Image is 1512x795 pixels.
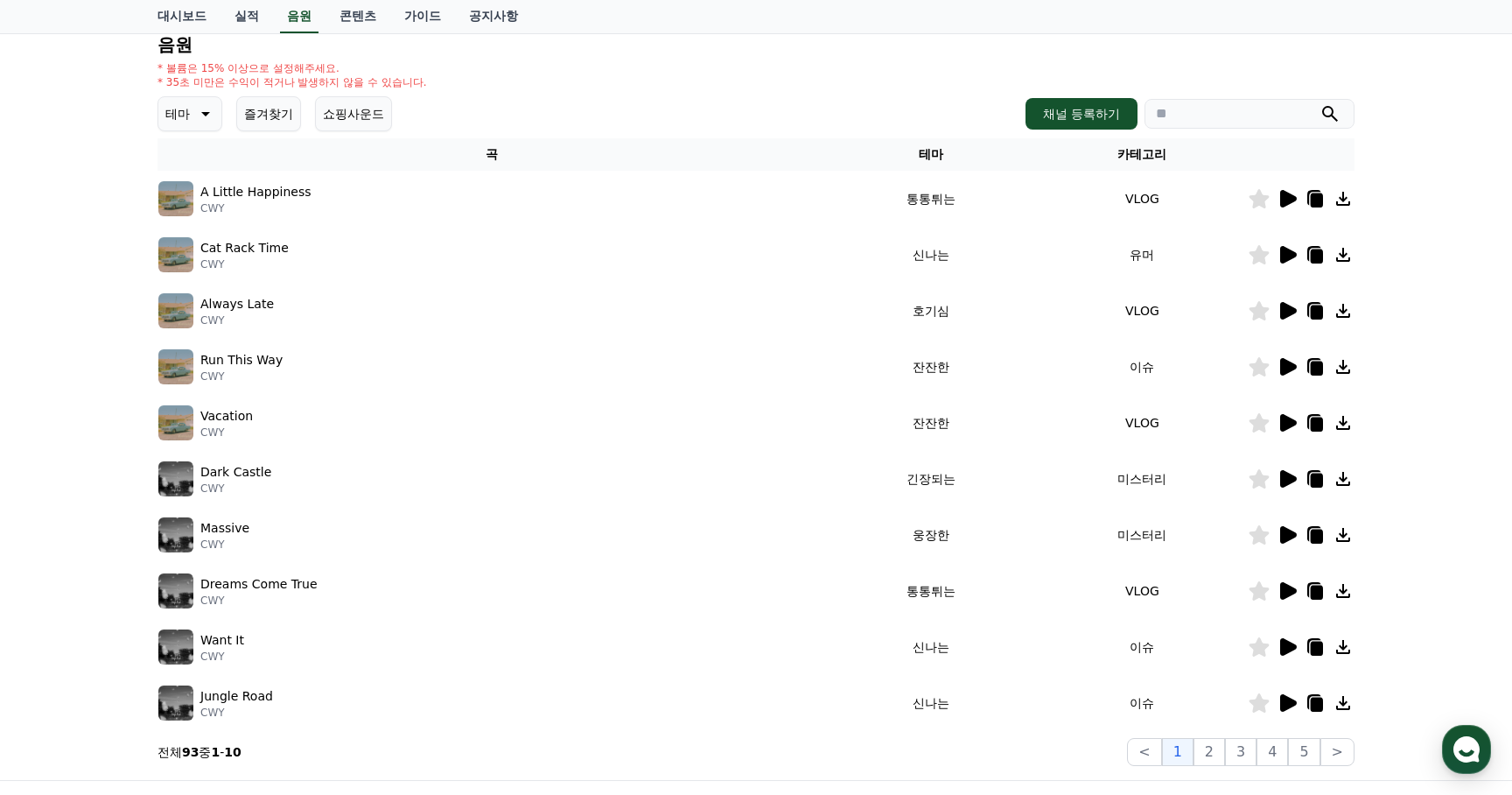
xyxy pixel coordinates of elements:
[1162,738,1193,766] button: 1
[222,138,320,159] button: 운영시간 보기
[200,407,253,426] p: Vacation
[158,181,193,216] img: music
[200,594,318,608] p: CWY
[224,745,241,759] strong: 10
[158,461,193,496] img: music
[1225,738,1256,766] button: 3
[826,563,1037,619] td: 통통튀는
[137,186,167,201] div: 09-24
[200,426,253,440] p: CWY
[826,395,1037,451] td: 잔잔한
[1288,738,1319,766] button: 5
[200,257,289,271] p: CWY
[826,171,1037,227] td: 통통튀는
[5,555,115,599] a: 홈
[55,581,66,595] span: 홈
[200,482,271,496] p: CWY
[200,369,283,383] p: CWY
[1037,451,1248,507] td: 미스터리
[200,239,289,257] p: Cat Rack Time
[115,555,226,599] a: 대화
[157,743,241,761] p: 전체 중 -
[157,138,826,171] th: 곡
[158,349,193,384] img: music
[157,61,427,75] p: * 볼륨은 15% 이상으로 설정해주세요.
[200,650,244,664] p: CWY
[826,675,1037,731] td: 신나는
[315,96,392,131] button: 쇼핑사운드
[200,351,283,369] p: Run This Way
[157,75,427,89] p: * 35초 미만은 수익이 적거나 발생하지 않을 수 있습니다.
[1127,738,1161,766] button: <
[1320,738,1354,766] button: >
[200,313,274,327] p: CWY
[200,201,311,215] p: CWY
[37,266,162,284] span: 메시지를 입력하세요.
[229,141,301,157] span: 운영시간 보기
[200,687,273,706] p: Jungle Road
[150,346,208,357] span: 이용중
[158,630,193,665] img: music
[1037,283,1248,339] td: VLOG
[122,303,240,317] span: 오전 8:30부터 운영해요
[826,507,1037,563] td: 웅장한
[160,582,181,596] span: 대화
[157,96,222,131] button: 테마
[165,102,190,126] p: 테마
[158,573,193,609] img: music
[200,295,274,313] p: Always Late
[1037,339,1248,395] td: 이슈
[1037,138,1248,171] th: 카테고리
[1037,171,1248,227] td: VLOG
[72,186,129,201] div: Creward
[133,345,208,359] a: 채널톡이용중
[158,237,193,272] img: music
[200,183,311,201] p: A Little Happiness
[826,227,1037,283] td: 신나는
[1025,98,1137,130] button: 채널 등록하기
[1037,507,1248,563] td: 미스터리
[158,405,193,440] img: music
[1037,227,1248,283] td: 유머
[21,179,320,243] a: Creward09-24 안녕하세요. 크리워드 출금은 마이페이지 - [GEOGRAPHIC_DATA]에서 확인하실 수 있습니다!
[226,555,336,599] a: 설정
[200,463,271,482] p: Dark Castle
[72,201,308,236] div: 안녕하세요. 크리워드 출금은 마이페이지 - [GEOGRAPHIC_DATA]에서 확인하실 수 있습니다!
[826,283,1037,339] td: 호기심
[24,254,317,296] a: 메시지를 입력하세요.
[826,339,1037,395] td: 잔잔한
[200,706,273,720] p: CWY
[1037,563,1248,619] td: VLOG
[150,346,179,357] b: 채널톡
[826,451,1037,507] td: 긴장되는
[1193,738,1225,766] button: 2
[158,293,193,328] img: music
[1256,738,1288,766] button: 4
[158,686,193,721] img: music
[200,519,249,538] p: Massive
[211,745,220,759] strong: 1
[157,35,1354,54] h4: 음원
[200,631,244,650] p: Want It
[826,619,1037,675] td: 신나는
[1037,395,1248,451] td: VLOG
[826,138,1037,171] th: 테마
[236,96,301,131] button: 즐겨찾기
[1037,675,1248,731] td: 이슈
[270,581,291,595] span: 설정
[200,575,318,594] p: Dreams Come True
[1037,619,1248,675] td: 이슈
[182,745,199,759] strong: 93
[200,538,249,552] p: CWY
[158,517,193,552] img: music
[21,131,123,159] h1: CReward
